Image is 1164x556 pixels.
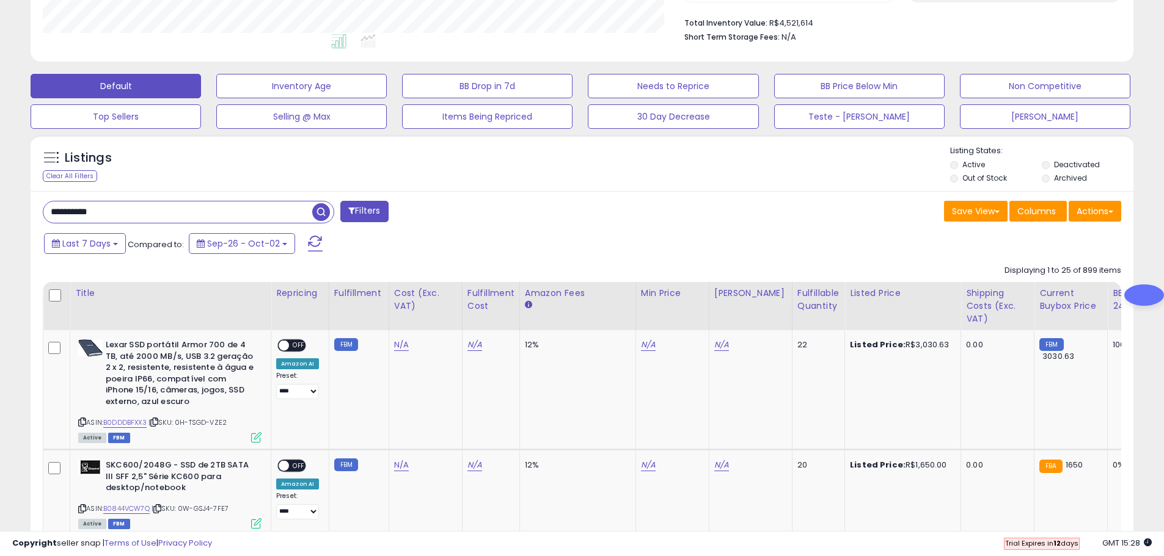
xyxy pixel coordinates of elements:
[276,492,320,519] div: Preset:
[588,74,758,98] button: Needs to Reprice
[962,159,985,170] label: Active
[962,173,1007,183] label: Out of Stock
[334,458,358,471] small: FBM
[189,233,295,254] button: Sep-26 - Oct-02
[1005,265,1121,276] div: Displaying 1 to 25 of 899 items
[78,339,103,356] img: 31nHwTtUo3L._SL40_.jpg
[966,460,1025,471] div: 0.00
[289,461,309,471] span: OFF
[108,433,130,443] span: FBM
[394,459,409,471] a: N/A
[774,104,945,129] button: Teste - [PERSON_NAME]
[62,237,111,250] span: Last 7 Days
[1102,537,1152,549] span: 2025-10-10 15:28 GMT
[289,341,309,351] span: OFF
[960,104,1130,129] button: [PERSON_NAME]
[797,339,835,350] div: 22
[944,201,1008,222] button: Save View
[797,460,835,471] div: 20
[216,74,387,98] button: Inventory Age
[402,104,573,129] button: Items Being Repriced
[103,504,150,514] a: B0844VCW7Q
[1066,459,1083,471] span: 1650
[1009,201,1067,222] button: Columns
[402,74,573,98] button: BB Drop in 7d
[467,287,514,312] div: Fulfillment Cost
[960,74,1130,98] button: Non Competitive
[394,339,409,351] a: N/A
[467,339,482,351] a: N/A
[850,459,906,471] b: Listed Price:
[31,104,201,129] button: Top Sellers
[684,32,780,42] b: Short Term Storage Fees:
[1054,173,1087,183] label: Archived
[128,239,184,250] span: Compared to:
[714,459,729,471] a: N/A
[276,287,324,300] div: Repricing
[106,339,254,410] b: Lexar SSD portátil Armor 700 de 4 TB, até 2000 MB/s, USB 3.2 geração 2 x 2, resistente, resistent...
[65,150,112,167] h5: Listings
[334,287,384,300] div: Fulfillment
[1005,538,1078,548] span: Trial Expires in days
[850,460,951,471] div: R$1,650.00
[966,287,1029,325] div: Shipping Costs (Exc. VAT)
[340,201,388,222] button: Filters
[43,170,97,182] div: Clear All Filters
[797,287,840,312] div: Fulfillable Quantity
[78,519,106,529] span: All listings currently available for purchase on Amazon
[103,417,147,428] a: B0DDDBFXX3
[31,74,201,98] button: Default
[1113,287,1157,312] div: BB Share 24h.
[148,417,227,427] span: | SKU: 0H-TSGD-VZE2
[1039,287,1102,312] div: Current Buybox Price
[588,104,758,129] button: 30 Day Decrease
[525,300,532,311] small: Amazon Fees.
[1053,538,1061,548] b: 12
[684,15,1112,29] li: R$4,521,614
[1039,460,1062,473] small: FBA
[75,287,266,300] div: Title
[714,339,729,351] a: N/A
[104,537,156,549] a: Terms of Use
[641,287,704,300] div: Min Price
[12,537,57,549] strong: Copyright
[334,338,358,351] small: FBM
[207,237,280,250] span: Sep-26 - Oct-02
[1069,201,1121,222] button: Actions
[1039,338,1063,351] small: FBM
[1042,350,1074,362] span: 3030.63
[525,287,631,300] div: Amazon Fees
[950,145,1133,157] p: Listing States:
[774,74,945,98] button: BB Price Below Min
[781,31,796,43] span: N/A
[394,287,457,312] div: Cost (Exc. VAT)
[1054,159,1100,170] label: Deactivated
[525,460,626,471] div: 12%
[467,459,482,471] a: N/A
[850,287,956,300] div: Listed Price
[108,519,130,529] span: FBM
[276,478,319,489] div: Amazon AI
[276,372,320,399] div: Preset:
[78,339,262,441] div: ASIN:
[78,460,103,475] img: 31DFVnY5YML._SL40_.jpg
[78,433,106,443] span: All listings currently available for purchase on Amazon
[525,339,626,350] div: 12%
[1113,460,1153,471] div: 0%
[158,537,212,549] a: Privacy Policy
[714,287,787,300] div: [PERSON_NAME]
[12,538,212,549] div: seller snap | |
[641,339,656,351] a: N/A
[152,504,229,513] span: | SKU: 0W-GSJ4-7FE7
[1113,339,1153,350] div: 100%
[966,339,1025,350] div: 0.00
[44,233,126,254] button: Last 7 Days
[684,18,767,28] b: Total Inventory Value:
[276,358,319,369] div: Amazon AI
[641,459,656,471] a: N/A
[106,460,254,497] b: SKC600/2048G - SSD de 2TB SATA III SFF 2,5" Série KC600 para desktop/notebook
[1017,205,1056,217] span: Columns
[216,104,387,129] button: Selling @ Max
[850,339,951,350] div: R$3,030.63
[850,339,906,350] b: Listed Price:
